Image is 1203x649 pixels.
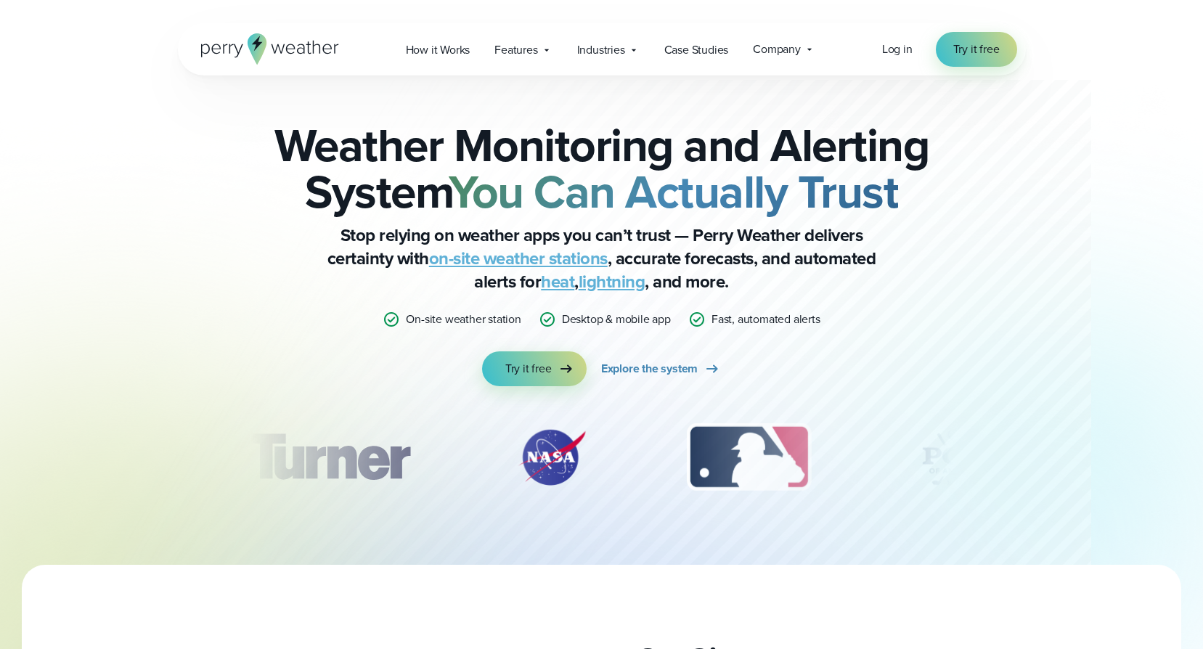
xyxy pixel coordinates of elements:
[224,421,431,494] div: 1 of 12
[224,421,431,494] img: Turner-Construction_1.svg
[311,224,892,293] p: Stop relying on weather apps you can’t trust — Perry Weather delivers certainty with , accurate f...
[882,41,913,57] span: Log in
[601,360,698,377] span: Explore the system
[406,41,470,59] span: How it Works
[429,245,608,272] a: on-site weather stations
[753,41,801,58] span: Company
[895,421,1011,494] img: PGA.svg
[895,421,1011,494] div: 4 of 12
[601,351,721,386] a: Explore the system
[250,421,953,501] div: slideshow
[672,421,825,494] div: 3 of 12
[449,158,898,226] strong: You Can Actually Trust
[494,41,537,59] span: Features
[482,351,587,386] a: Try it free
[562,311,671,328] p: Desktop & mobile app
[664,41,729,59] span: Case Studies
[501,421,603,494] img: NASA.svg
[501,421,603,494] div: 2 of 12
[672,421,825,494] img: MLB.svg
[882,41,913,58] a: Log in
[577,41,625,59] span: Industries
[393,35,483,65] a: How it Works
[250,122,953,215] h2: Weather Monitoring and Alerting System
[953,41,1000,58] span: Try it free
[711,311,820,328] p: Fast, automated alerts
[541,269,574,295] a: heat
[406,311,521,328] p: On-site weather station
[505,360,552,377] span: Try it free
[652,35,741,65] a: Case Studies
[936,32,1017,67] a: Try it free
[579,269,645,295] a: lightning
